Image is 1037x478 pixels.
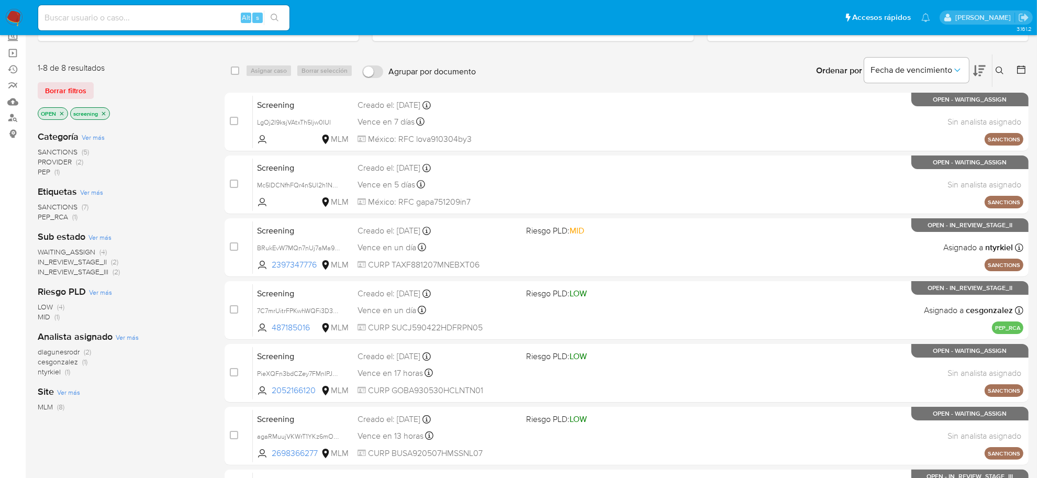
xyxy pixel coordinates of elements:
[955,13,1014,23] p: cesar.gonzalez@mercadolibre.com.mx
[256,13,259,23] span: s
[852,12,911,23] span: Accesos rápidos
[242,13,250,23] span: Alt
[1018,12,1029,23] a: Salir
[38,11,289,25] input: Buscar usuario o caso...
[921,13,930,22] a: Notificaciones
[1017,25,1032,33] span: 3.161.2
[264,10,285,25] button: search-icon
